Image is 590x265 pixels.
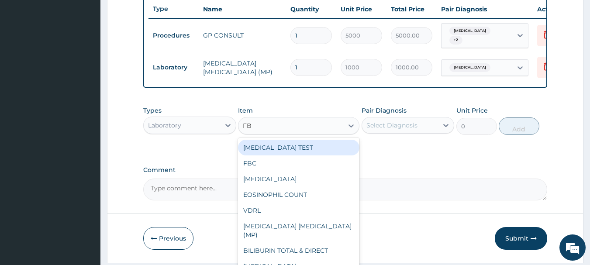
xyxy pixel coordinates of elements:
th: Unit Price [336,0,386,18]
div: Chat with us now [45,49,147,60]
div: [MEDICAL_DATA] [MEDICAL_DATA] (MP) [238,218,359,243]
button: Previous [143,227,193,250]
div: FBC [238,155,359,171]
div: EOSINOPHIL COUNT [238,187,359,203]
span: + 2 [449,36,462,45]
td: GP CONSULT [199,27,286,44]
td: [MEDICAL_DATA] [MEDICAL_DATA] (MP) [199,55,286,81]
td: Procedures [148,28,199,44]
div: BILIBURIN TOTAL & DIRECT [238,243,359,258]
button: Add [499,117,539,135]
th: Type [148,1,199,17]
label: Unit Price [456,106,488,115]
textarea: Type your message and hit 'Enter' [4,174,166,205]
img: d_794563401_company_1708531726252_794563401 [16,44,35,65]
span: We're online! [51,78,121,166]
button: Submit [495,227,547,250]
th: Pair Diagnosis [437,0,533,18]
label: Types [143,107,162,114]
span: [MEDICAL_DATA] [449,27,490,35]
div: VDRL [238,203,359,218]
label: Item [238,106,253,115]
th: Actions [533,0,576,18]
span: [MEDICAL_DATA] [449,63,490,72]
div: [MEDICAL_DATA] TEST [238,140,359,155]
th: Total Price [386,0,437,18]
th: Quantity [286,0,336,18]
label: Comment [143,166,548,174]
div: [MEDICAL_DATA] [238,171,359,187]
th: Name [199,0,286,18]
div: Minimize live chat window [143,4,164,25]
div: Laboratory [148,121,181,130]
td: Laboratory [148,59,199,76]
div: Select Diagnosis [366,121,417,130]
label: Pair Diagnosis [362,106,407,115]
